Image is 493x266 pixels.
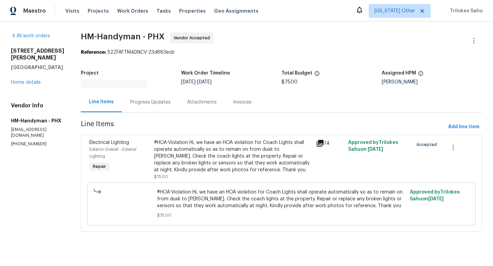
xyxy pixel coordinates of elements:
h5: HM-Handyman - PHX [11,117,64,124]
span: Approved by Trilokes Sahu on [410,190,460,201]
h2: [STREET_ADDRESS][PERSON_NAME] [11,48,64,61]
span: Electrical Lighting [89,140,129,145]
span: Line Items [81,121,445,133]
span: Geo Assignments [214,8,258,14]
div: Progress Updates [130,99,170,106]
span: $75.00 [157,212,406,219]
span: HM-Handyman - PHX [81,32,165,41]
div: #HOA-Violation Hi, we have an HOA violation for Coach Lights shall operate automatically so as to... [154,139,312,173]
span: - [181,80,212,84]
span: The total cost of line items that have been proposed by Opendoor. This sum includes line items th... [314,71,320,80]
p: [EMAIL_ADDRESS][DOMAIN_NAME] [11,127,64,138]
div: Attachments [187,99,217,106]
span: [DATE] [368,147,383,152]
span: [DATE] [428,197,444,201]
span: Visits [65,8,79,14]
span: Add line item [448,123,479,131]
span: [DATE] [181,80,195,84]
span: Trilokes Sahu [447,8,483,14]
span: Projects [88,8,109,14]
span: Exterior Overall - Exterior Lighting [89,147,137,158]
span: Accepted [416,141,440,148]
span: Vendor Accepted [174,35,213,41]
h5: Work Order Timeline [181,71,230,76]
span: $75.00 [154,175,168,179]
div: 52ZFAFTM4DNCV-23d883ecb [81,49,482,56]
h4: Vendor Info [11,102,64,109]
span: Properties [179,8,206,14]
h5: [GEOGRAPHIC_DATA] [11,64,64,71]
div: Invoices [233,99,252,106]
div: 14 [316,139,344,147]
a: Home details [11,80,41,85]
span: $75.00 [281,80,298,84]
span: Tasks [156,9,171,13]
span: #HOA-Violation Hi, we have an HOA violation for Coach Lights shall operate automatically so as to... [157,189,406,209]
b: Reference: [81,50,106,55]
span: Work Orders [117,8,148,14]
span: Approved by Trilokes Sahu on [348,140,398,152]
button: Add line item [445,121,482,133]
span: Repair [90,163,109,170]
span: The hpm assigned to this work order. [418,71,424,80]
h5: Total Budget [281,71,312,76]
div: [PERSON_NAME] [382,80,482,84]
h5: Project [81,71,99,76]
h5: Assigned HPM [382,71,416,76]
div: Line Items [89,98,114,105]
span: [US_STATE] Other [375,8,415,14]
a: All work orders [11,34,50,38]
span: Maestro [23,8,46,14]
span: [DATE] [197,80,212,84]
p: [PHONE_NUMBER] [11,141,64,147]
